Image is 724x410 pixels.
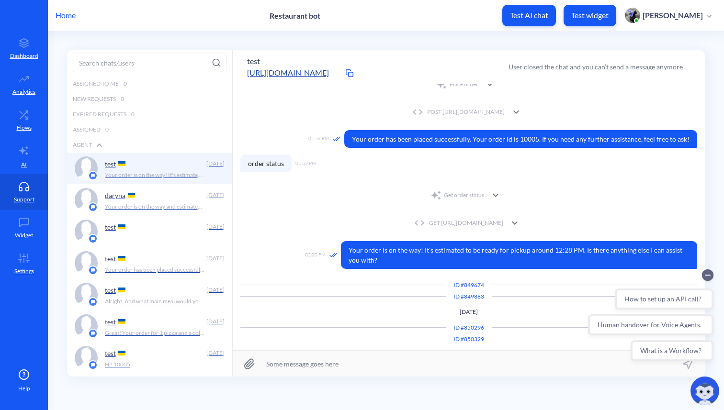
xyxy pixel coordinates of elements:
div: Get order status [430,189,484,201]
button: Collapse conversation starters [117,6,129,17]
div: GET [URL][DOMAIN_NAME] [240,213,697,233]
p: test [105,286,116,294]
div: GET [URL][DOMAIN_NAME] [412,219,503,227]
img: UA [118,161,125,166]
p: Great! Your order for 1 pizza and a cola has been placed. Your order ID is 10005. Is there anythi... [105,329,205,337]
input: Some message goes here [233,351,705,377]
input: Search chats/users [73,54,226,72]
div: [DATE] [205,254,225,263]
img: UA [118,288,125,292]
p: [DATE] [240,308,697,316]
div: Agent [67,137,232,153]
img: platform icon [88,234,98,244]
button: test [247,55,260,67]
img: user photo [625,8,640,23]
p: test [105,160,116,168]
div: Get order status [240,186,697,205]
p: test [105,223,116,231]
div: [DATE] [205,191,225,199]
p: test [105,349,116,357]
p: Hi! 10005 [105,360,130,369]
p: Your order is on the way! It's estimated to be ready for pickup around 12:28 PM. Is there anythin... [105,171,205,179]
p: daryna [105,191,125,199]
span: 02:00 PM [305,251,326,259]
p: Widget [15,231,33,240]
div: Assigned [67,122,232,137]
p: Support [14,195,34,204]
div: User closed the chat and you can’t send a message anymore [509,62,683,72]
button: Test widget [564,5,616,26]
img: platform icon [88,171,98,180]
span: Your order has been placed successfully. Your order id is 10005. If you need any further assistan... [344,130,697,148]
a: platform icontest [DATE]Hi! 10005 [67,342,232,374]
a: platform icondaryna [DATE]Your order is on the way and estimated pickup time is [DATE] 12:28 PM. ... [67,184,232,216]
div: Place order [240,75,697,94]
span: 0 [131,110,135,119]
div: Conversation ID [446,281,492,289]
p: AI [21,160,27,169]
p: Settings [14,267,34,276]
img: platform icon [88,297,98,307]
img: platform icon [88,329,98,338]
span: order status [240,155,292,172]
div: Assigned to me [67,76,232,91]
button: user photo[PERSON_NAME] [620,7,716,24]
span: 0 [121,95,124,103]
img: UA [118,351,125,355]
button: Human handover for Voice Agents. [3,51,129,72]
img: copilot-icon.svg [690,377,719,405]
div: New Requests [67,91,232,107]
div: POST [URL][DOMAIN_NAME] [410,108,505,116]
p: test [105,318,116,326]
img: platform icon [88,266,98,275]
p: Your order has been placed successfully. Your order id is 10005. Is there anything else I can ass... [105,266,205,274]
a: platform icontest [DATE]Your order has been placed successfully. Your order id is 10005. Is there... [67,247,232,279]
div: [DATE] [205,349,225,357]
span: 0 [124,79,127,88]
p: Restaurant bot [270,11,320,20]
a: platform icontest [DATE]Your order is on the way! It's estimated to be ready for pickup around 12... [67,153,232,184]
p: test [105,255,116,263]
div: Conversation ID [446,335,492,344]
p: Home [56,10,76,21]
span: 0 [105,125,109,134]
div: [DATE] [205,159,225,168]
div: Conversation ID [446,323,492,332]
p: Your order is on the way and estimated pickup time is [DATE] 12:28 PM. Is there anything else you... [105,202,205,211]
img: platform icon [88,202,98,212]
div: Conversation ID [446,292,492,301]
span: 01:59 PM [308,135,329,143]
button: What is a Workflow? [46,77,129,98]
span: Help [18,384,30,393]
div: POST [URL][DOMAIN_NAME] [240,102,697,122]
a: platform icontest [DATE] [67,216,232,247]
span: Your order is on the way! It's estimated to be ready for pickup around 12:28 PM. Is there anythin... [341,241,697,269]
p: Test AI chat [510,11,548,20]
div: Place order [436,78,478,90]
button: How to set up an API call? [30,25,129,46]
div: [DATE] [205,222,225,231]
p: Test widget [571,11,609,20]
a: [URL][DOMAIN_NAME] [247,67,343,78]
p: Analytics [12,88,35,96]
div: [DATE] [205,286,225,294]
img: UA [128,193,135,198]
p: [PERSON_NAME] [643,10,703,21]
img: platform icon [88,360,98,370]
p: Dashboard [10,52,38,60]
a: platform icontest [DATE]Alright. And what main meal would you like to order? [67,279,232,310]
img: UA [118,256,125,261]
p: Alright. And what main meal would you like to order? [105,297,205,306]
div: Expired Requests [67,107,232,122]
img: UA [118,224,125,229]
p: Flows [17,123,32,132]
span: 01:59 PM [295,160,316,167]
button: Test AI chat [502,5,556,26]
div: [DATE] [205,317,225,326]
a: platform icontest [DATE]Great! Your order for 1 pizza and a cola has been placed. Your order ID i... [67,310,232,342]
img: UA [118,319,125,324]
